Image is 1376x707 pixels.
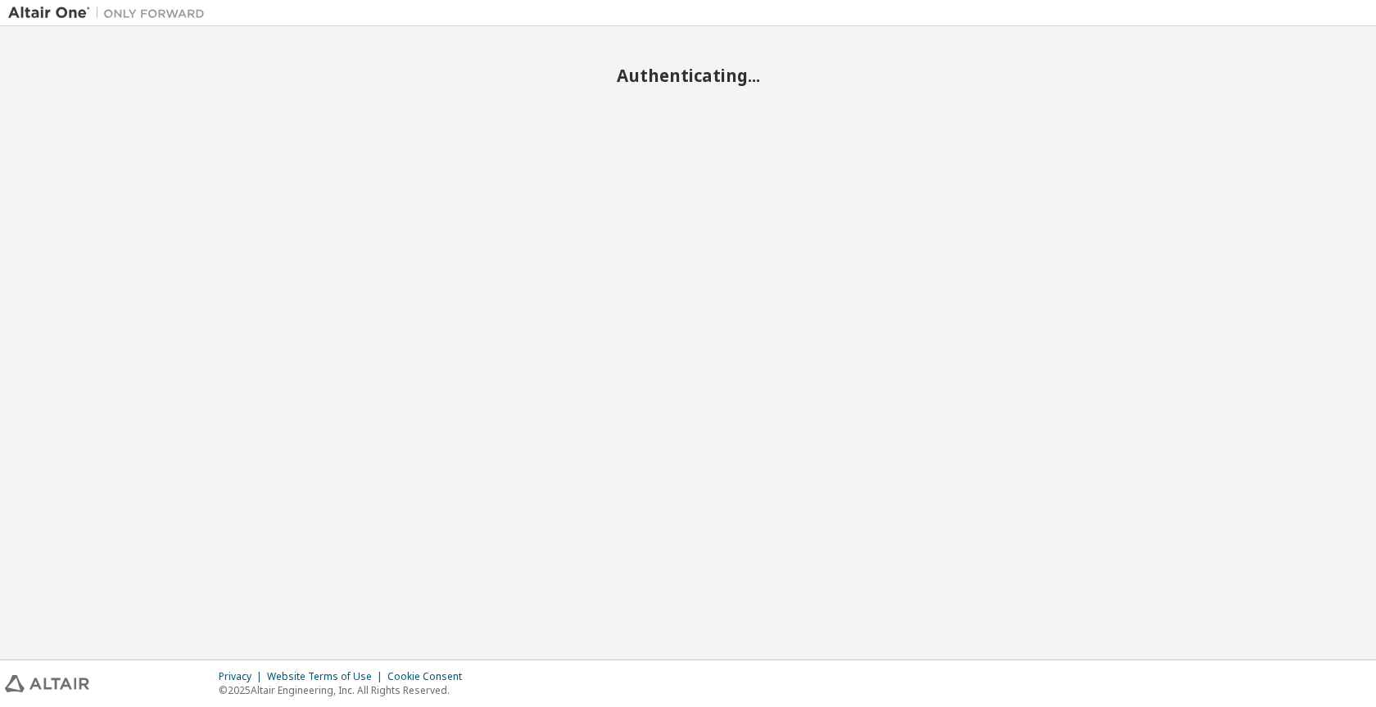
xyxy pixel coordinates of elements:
div: Cookie Consent [387,670,472,683]
h2: Authenticating... [8,65,1368,86]
div: Privacy [219,670,267,683]
div: Website Terms of Use [267,670,387,683]
img: altair_logo.svg [5,675,89,692]
p: © 2025 Altair Engineering, Inc. All Rights Reserved. [219,683,472,697]
img: Altair One [8,5,213,21]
